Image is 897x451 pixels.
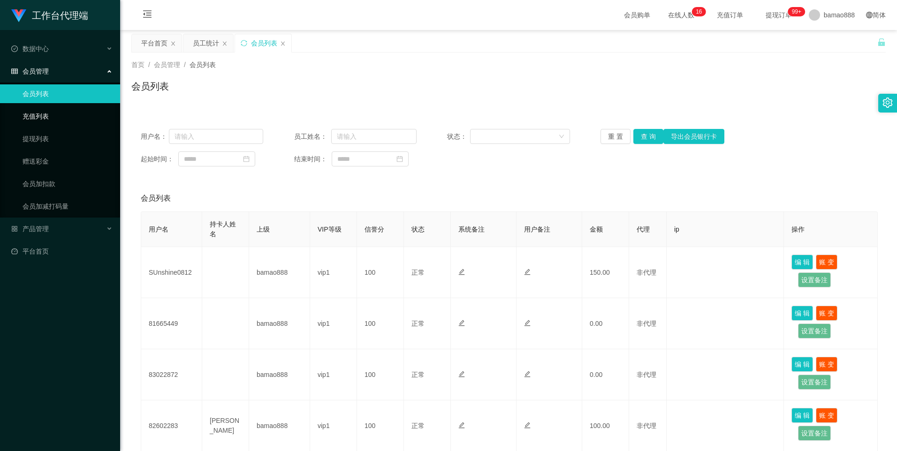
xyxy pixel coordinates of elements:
[23,197,113,216] a: 会员加减打码量
[243,156,250,162] i: 图标: calendar
[637,269,656,276] span: 非代理
[23,174,113,193] a: 会员加扣款
[154,61,180,68] span: 会员管理
[310,247,357,298] td: vip1
[877,38,886,46] i: 图标: unlock
[411,320,425,327] span: 正常
[23,152,113,171] a: 赠送彩金
[696,7,699,16] p: 1
[411,269,425,276] span: 正常
[149,225,168,233] span: 用户名
[524,371,531,377] i: 图标: edit
[663,12,699,18] span: 在线人数
[11,225,49,233] span: 产品管理
[458,320,465,326] i: 图标: edit
[331,129,417,144] input: 请输入
[148,61,150,68] span: /
[131,0,163,30] i: 图标: menu-fold
[791,357,813,372] button: 编 辑
[882,98,893,108] i: 图标: setting
[637,422,656,429] span: 非代理
[601,129,631,144] button: 重 置
[141,132,169,142] span: 用户名：
[190,61,216,68] span: 会员列表
[458,225,485,233] span: 系统备注
[458,269,465,275] i: 图标: edit
[318,225,342,233] span: VIP等级
[458,371,465,377] i: 图标: edit
[141,154,178,164] span: 起始时间：
[11,45,49,53] span: 数据中心
[663,129,724,144] button: 导出会员银行卡
[788,7,805,16] sup: 931
[447,132,470,142] span: 状态：
[791,255,813,270] button: 编 辑
[637,320,656,327] span: 非代理
[582,247,629,298] td: 150.00
[11,225,18,232] i: 图标: appstore-o
[251,34,277,52] div: 会员列表
[411,422,425,429] span: 正常
[637,225,650,233] span: 代理
[458,422,465,428] i: 图标: edit
[411,371,425,378] span: 正常
[816,306,837,321] button: 账 变
[193,34,219,52] div: 员工统计
[23,129,113,148] a: 提现列表
[674,225,679,233] span: ip
[582,298,629,349] td: 0.00
[11,11,88,19] a: 工作台代理端
[11,242,113,261] a: 图标: dashboard平台首页
[798,272,831,287] button: 设置备注
[294,132,332,142] span: 员工姓名：
[280,41,286,46] i: 图标: close
[249,349,310,400] td: bamao888
[210,220,236,238] span: 持卡人姓名
[524,225,550,233] span: 用户备注
[816,357,837,372] button: 账 变
[310,349,357,400] td: vip1
[257,225,270,233] span: 上级
[396,156,403,162] i: 图标: calendar
[170,41,176,46] i: 图标: close
[310,298,357,349] td: vip1
[633,129,663,144] button: 查 询
[559,134,564,140] i: 图标: down
[131,79,169,93] h1: 会员列表
[23,84,113,103] a: 会员列表
[866,12,873,18] i: 图标: global
[141,193,171,204] span: 会员列表
[365,225,384,233] span: 信誉分
[791,225,805,233] span: 操作
[249,247,310,298] td: bamao888
[169,129,264,144] input: 请输入
[524,422,531,428] i: 图标: edit
[249,298,310,349] td: bamao888
[222,41,228,46] i: 图标: close
[699,7,702,16] p: 6
[141,298,202,349] td: 81665449
[11,45,18,52] i: 图标: check-circle-o
[791,408,813,423] button: 编 辑
[184,61,186,68] span: /
[131,61,144,68] span: 首页
[141,349,202,400] td: 83022872
[590,225,603,233] span: 金额
[11,68,18,75] i: 图标: table
[816,255,837,270] button: 账 变
[761,12,797,18] span: 提现订单
[816,408,837,423] button: 账 变
[798,375,831,390] button: 设置备注
[582,349,629,400] td: 0.00
[798,323,831,338] button: 设置备注
[524,269,531,275] i: 图标: edit
[357,298,404,349] td: 100
[411,225,425,233] span: 状态
[637,371,656,378] span: 非代理
[11,9,26,23] img: logo.9652507e.png
[32,0,88,30] h1: 工作台代理端
[357,247,404,298] td: 100
[23,107,113,126] a: 充值列表
[712,12,748,18] span: 充值订单
[141,34,167,52] div: 平台首页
